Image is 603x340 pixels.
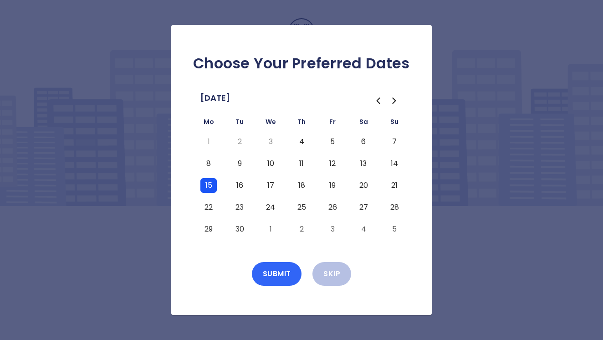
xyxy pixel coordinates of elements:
[231,178,248,193] button: Tuesday, September 16th, 2025
[355,178,372,193] button: Saturday, September 20th, 2025
[379,116,410,131] th: Sunday
[355,222,372,237] button: Saturday, October 4th, 2025
[255,116,286,131] th: Wednesday
[386,134,403,149] button: Sunday, September 7th, 2025
[386,156,403,171] button: Sunday, September 14th, 2025
[231,134,248,149] button: Tuesday, September 2nd, 2025
[193,116,410,240] table: September 2025
[200,200,217,215] button: Monday, September 22nd, 2025
[293,222,310,237] button: Thursday, October 2nd, 2025
[262,222,279,237] button: Wednesday, October 1st, 2025
[324,222,341,237] button: Friday, October 3rd, 2025
[252,262,302,286] button: Submit
[355,156,372,171] button: Saturday, September 13th, 2025
[317,116,348,131] th: Friday
[355,200,372,215] button: Saturday, September 27th, 2025
[186,54,417,72] h2: Choose Your Preferred Dates
[348,116,379,131] th: Saturday
[200,156,217,171] button: Monday, September 8th, 2025
[355,134,372,149] button: Saturday, September 6th, 2025
[386,93,403,109] button: Go to the Next Month
[293,156,310,171] button: Thursday, September 11th, 2025
[293,134,310,149] button: Thursday, September 4th, 2025
[386,222,403,237] button: Sunday, October 5th, 2025
[293,178,310,193] button: Thursday, September 18th, 2025
[286,116,317,131] th: Thursday
[312,262,351,286] button: Skip
[262,134,279,149] button: Wednesday, September 3rd, 2025
[231,156,248,171] button: Tuesday, September 9th, 2025
[231,222,248,237] button: Tuesday, September 30th, 2025
[262,178,279,193] button: Wednesday, September 17th, 2025
[324,178,341,193] button: Friday, September 19th, 2025
[193,116,224,131] th: Monday
[256,18,347,63] img: Logo
[231,200,248,215] button: Tuesday, September 23rd, 2025
[324,134,341,149] button: Friday, September 5th, 2025
[262,156,279,171] button: Wednesday, September 10th, 2025
[386,178,403,193] button: Sunday, September 21st, 2025
[200,222,217,237] button: Monday, September 29th, 2025
[200,178,217,193] button: Monday, September 15th, 2025, selected
[324,156,341,171] button: Friday, September 12th, 2025
[370,93,386,109] button: Go to the Previous Month
[224,116,255,131] th: Tuesday
[200,91,230,105] span: [DATE]
[293,200,310,215] button: Thursday, September 25th, 2025
[262,200,279,215] button: Wednesday, September 24th, 2025
[386,200,403,215] button: Sunday, September 28th, 2025
[200,134,217,149] button: Monday, September 1st, 2025
[324,200,341,215] button: Friday, September 26th, 2025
